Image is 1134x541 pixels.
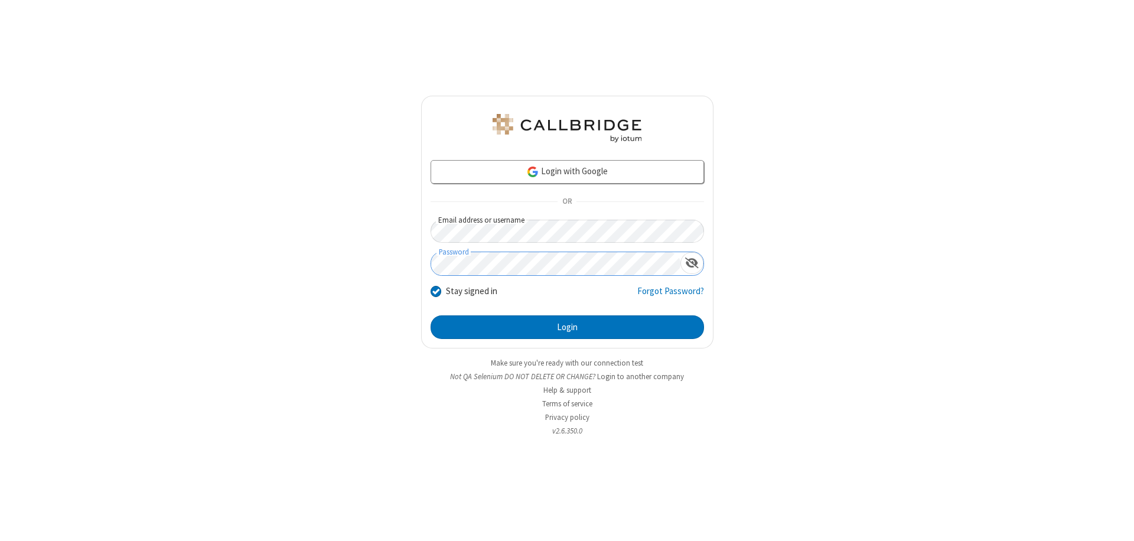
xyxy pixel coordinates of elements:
span: OR [558,194,576,210]
button: Login [431,315,704,339]
iframe: Chat [1104,510,1125,533]
a: Make sure you're ready with our connection test [491,358,643,368]
li: Not QA Selenium DO NOT DELETE OR CHANGE? [421,371,713,382]
a: Help & support [543,385,591,395]
a: Forgot Password? [637,285,704,307]
img: QA Selenium DO NOT DELETE OR CHANGE [490,114,644,142]
a: Login with Google [431,160,704,184]
input: Email address or username [431,220,704,243]
label: Stay signed in [446,285,497,298]
button: Login to another company [597,371,684,382]
li: v2.6.350.0 [421,425,713,436]
a: Terms of service [542,399,592,409]
a: Privacy policy [545,412,589,422]
div: Show password [680,252,703,274]
img: google-icon.png [526,165,539,178]
input: Password [431,252,680,275]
